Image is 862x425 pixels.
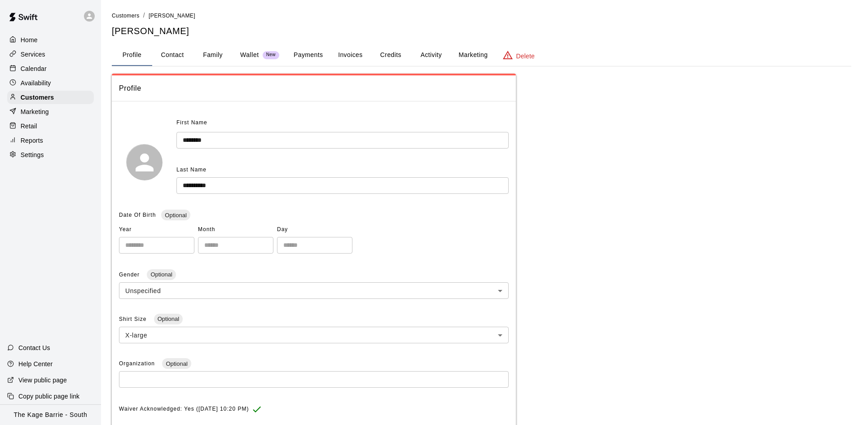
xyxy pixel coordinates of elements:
span: First Name [176,116,207,130]
span: Organization [119,360,157,367]
p: Wallet [240,50,259,60]
a: Customers [7,91,94,104]
a: Retail [7,119,94,133]
p: Retail [21,122,37,131]
span: Day [277,223,352,237]
p: Reports [21,136,43,145]
p: View public page [18,376,67,385]
button: Invoices [330,44,370,66]
span: Gender [119,272,141,278]
a: Availability [7,76,94,90]
p: Marketing [21,107,49,116]
a: Customers [112,12,140,19]
a: Home [7,33,94,47]
div: basic tabs example [112,44,851,66]
a: Services [7,48,94,61]
p: Contact Us [18,343,50,352]
p: Help Center [18,359,53,368]
button: Activity [411,44,451,66]
h5: [PERSON_NAME] [112,25,851,37]
p: Home [21,35,38,44]
a: Settings [7,148,94,162]
p: Copy public page link [18,392,79,401]
p: Calendar [21,64,47,73]
span: Customers [112,13,140,19]
div: Unspecified [119,282,509,299]
span: Date Of Birth [119,212,156,218]
div: X-large [119,327,509,343]
span: Optional [154,315,183,322]
span: Last Name [176,166,207,173]
p: The Kage Barrie - South [14,410,88,420]
span: Optional [162,360,191,367]
p: Availability [21,79,51,88]
button: Marketing [451,44,495,66]
button: Profile [112,44,152,66]
span: New [263,52,279,58]
nav: breadcrumb [112,11,851,21]
p: Delete [516,52,535,61]
span: Month [198,223,273,237]
span: Optional [161,212,190,219]
button: Contact [152,44,193,66]
span: Optional [147,271,176,278]
li: / [143,11,145,20]
button: Credits [370,44,411,66]
a: Reports [7,134,94,147]
p: Services [21,50,45,59]
a: Marketing [7,105,94,118]
p: Settings [21,150,44,159]
button: Payments [286,44,330,66]
span: Year [119,223,194,237]
span: Profile [119,83,509,94]
button: Family [193,44,233,66]
p: Customers [21,93,54,102]
span: Waiver Acknowledged: Yes ([DATE] 10:20 PM) [119,402,249,416]
span: Shirt Size [119,316,149,322]
span: [PERSON_NAME] [149,13,195,19]
a: Calendar [7,62,94,75]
